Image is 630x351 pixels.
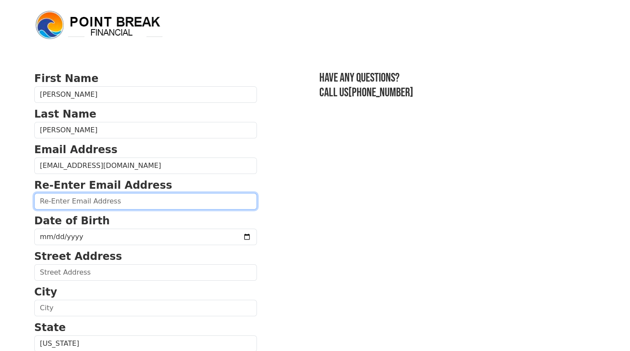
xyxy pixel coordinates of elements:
[319,85,596,100] h3: Call us
[34,264,257,281] input: Street Address
[34,193,257,210] input: Re-Enter Email Address
[34,86,257,103] input: First Name
[34,286,57,298] strong: City
[34,144,117,156] strong: Email Address
[34,321,66,334] strong: State
[348,85,413,100] a: [PHONE_NUMBER]
[34,108,96,120] strong: Last Name
[34,215,110,227] strong: Date of Birth
[319,71,596,85] h3: Have any questions?
[34,179,172,191] strong: Re-Enter Email Address
[34,122,257,138] input: Last Name
[34,250,122,262] strong: Street Address
[34,300,257,316] input: City
[34,157,257,174] input: Email Address
[34,72,98,85] strong: First Name
[34,10,164,41] img: logo.png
